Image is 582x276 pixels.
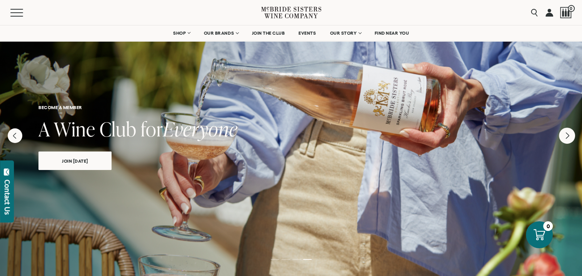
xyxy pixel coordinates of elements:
a: EVENTS [294,25,321,41]
div: Contact Us [3,180,11,215]
a: OUR BRANDS [199,25,243,41]
span: EVENTS [299,30,316,36]
a: OUR STORY [325,25,366,41]
button: Next [559,128,575,144]
span: 0 [568,5,575,12]
h6: become a member [38,105,544,110]
span: A Wine Club for [38,116,163,142]
span: FIND NEAR YOU [375,30,409,36]
a: join [DATE] [38,151,112,170]
div: 0 [543,221,553,231]
span: JOIN THE CLUB [252,30,285,36]
span: OUR BRANDS [204,30,234,36]
a: JOIN THE CLUB [247,25,290,41]
span: Everyone [163,116,238,142]
a: FIND NEAR YOU [370,25,414,41]
span: join [DATE] [48,157,102,165]
button: Previous [8,128,22,143]
a: SHOP [168,25,195,41]
button: Mobile Menu Trigger [10,9,38,17]
span: SHOP [173,30,186,36]
span: OUR STORY [330,30,357,36]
